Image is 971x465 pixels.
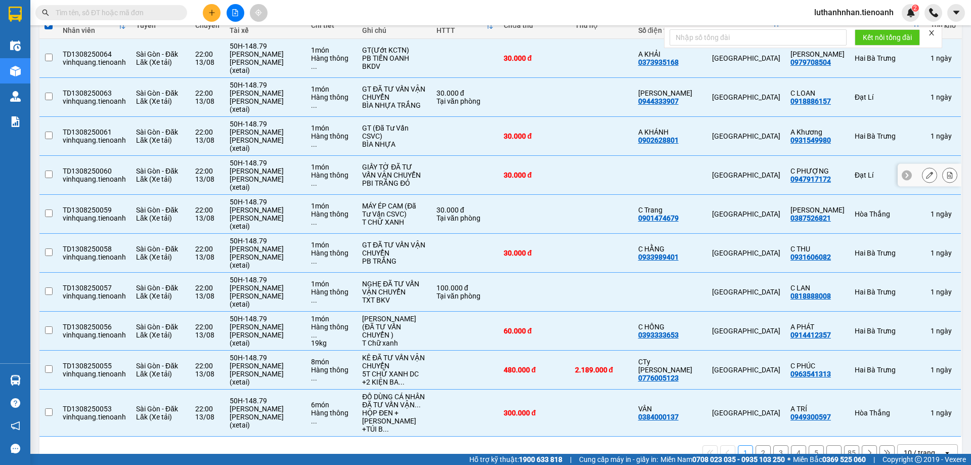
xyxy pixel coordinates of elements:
[195,50,219,58] div: 22:00
[362,296,426,304] div: TXT BKV
[63,206,126,214] div: TD1308250059
[436,284,494,292] div: 100.000 đ
[809,445,824,460] button: 5
[311,163,352,171] div: 1 món
[63,253,126,261] div: vinhquang.tienoanh
[10,375,21,386] img: warehouse-icon
[931,93,956,101] div: 1
[195,323,219,331] div: 22:00
[922,167,937,183] div: Sửa đơn hàng
[63,167,126,175] div: TD1308250060
[790,370,831,378] div: 0963541313
[936,93,952,101] span: ngày
[362,218,426,226] div: T CHỮ XANH
[670,29,847,46] input: Nhập số tổng đài
[822,455,866,463] strong: 0369 525 060
[863,32,912,43] span: Kết nối tổng đài
[63,284,126,292] div: TD1308250057
[311,62,317,70] span: ...
[436,214,494,222] div: Tại văn phòng
[63,128,126,136] div: TD1308250061
[773,445,788,460] button: 3
[63,370,126,378] div: vinhquang.tienoanh
[638,26,702,34] div: Số điện thoại
[311,366,352,382] div: Hàng thông thường
[63,50,126,58] div: TD1308250064
[638,128,702,136] div: A KHÁNH
[10,91,21,102] img: warehouse-icon
[63,136,126,144] div: vinhquang.tienoanh
[56,7,175,18] input: Tìm tên, số ĐT hoặc mã đơn
[362,202,426,218] div: MÁY ÉP CAM (Đã Tư Vấn CSVC)
[855,54,920,62] div: Hai Bà Trưng
[230,245,300,269] div: [PERSON_NAME] [PERSON_NAME] (xetai)
[790,284,845,292] div: C LAN
[436,26,485,34] div: HTTT
[787,457,790,461] span: ⚪️
[790,253,831,261] div: 0931606082
[311,358,352,366] div: 8 món
[230,42,300,50] div: 50H-148.79
[855,366,920,374] div: Hai Bà Trưng
[311,257,317,265] span: ...
[136,206,178,222] span: Sài Gòn - Đăk Lăk (Xe tải)
[790,175,831,183] div: 0947917172
[504,54,565,62] div: 30.000 đ
[230,315,300,323] div: 50H-148.79
[638,136,679,144] div: 0902628801
[11,398,20,408] span: question-circle
[230,81,300,89] div: 50H-148.79
[362,101,426,109] div: BÌA NHỰA TRẮNG
[936,288,952,296] span: ngày
[638,214,679,222] div: 0901474679
[362,280,426,296] div: NGHẸ ĐÃ TƯ VẤN VẬN CHUYỂN
[692,455,785,463] strong: 0708 023 035 - 0935 103 250
[844,445,859,460] button: 85
[311,124,352,132] div: 1 món
[915,456,922,463] span: copyright
[63,175,126,183] div: vinhquang.tienoanh
[232,9,239,16] span: file-add
[136,50,178,66] span: Sài Gòn - Đăk Lăk (Xe tải)
[362,85,426,101] div: GT ĐÃ TƯ VẤN VẬN CHUYỂN
[638,206,702,214] div: C Trang
[790,292,831,300] div: 0818888008
[136,245,178,261] span: Sài Gòn - Đăk Lăk (Xe tải)
[311,296,317,304] span: ...
[195,331,219,339] div: 13/08
[931,366,956,374] div: 1
[58,12,131,39] th: Toggle SortBy
[790,58,831,66] div: 0979708504
[63,214,126,222] div: vinhquang.tienoanh
[936,210,952,218] span: ngày
[136,284,178,300] span: Sài Gòn - Đăk Lăk (Xe tải)
[9,7,22,22] img: logo-vxr
[195,413,219,421] div: 13/08
[230,405,300,429] div: [PERSON_NAME] [PERSON_NAME] (xetai)
[855,249,920,257] div: Hai Bà Trưng
[638,331,679,339] div: 0393333653
[63,292,126,300] div: vinhquang.tienoanh
[10,116,21,127] img: solution-icon
[195,253,219,261] div: 13/08
[928,29,935,36] span: close
[519,455,562,463] strong: 1900 633 818
[195,97,219,105] div: 13/08
[311,315,352,323] div: 1 món
[230,206,300,230] div: [PERSON_NAME] [PERSON_NAME] (xetai)
[362,393,426,409] div: ĐỒ DÙNG CÁ NHÂN ĐÃ TƯ VẤN VẬN CHUYỂN
[790,413,831,421] div: 0949300597
[638,413,679,421] div: 0384000137
[712,249,780,257] div: [GEOGRAPHIC_DATA]
[504,409,565,417] div: 300.000 đ
[504,171,565,179] div: 30.000 đ
[195,136,219,144] div: 13/08
[311,331,317,339] span: ...
[638,253,679,261] div: 0933989401
[790,214,831,222] div: 0387526821
[712,171,780,179] div: [GEOGRAPHIC_DATA]
[195,214,219,222] div: 13/08
[311,210,352,226] div: Hàng thông thường
[952,8,961,17] span: caret-down
[504,366,565,374] div: 480.000 đ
